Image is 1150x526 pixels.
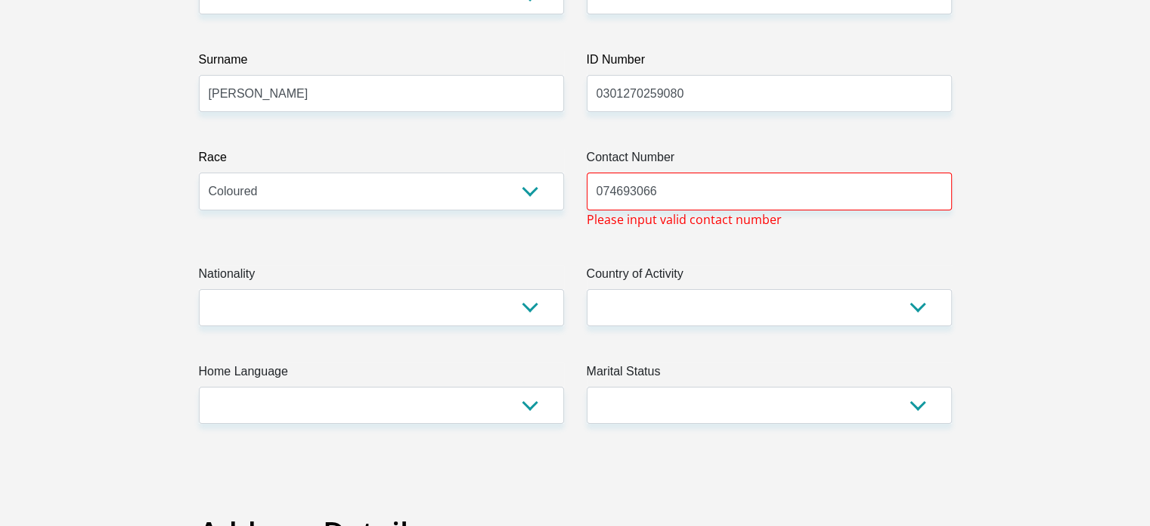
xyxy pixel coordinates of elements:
[587,51,952,75] label: ID Number
[199,363,564,387] label: Home Language
[587,210,782,229] span: Please input valid contact number
[199,148,564,173] label: Race
[587,148,952,173] label: Contact Number
[587,75,952,112] input: ID Number
[587,173,952,210] input: Contact Number
[199,75,564,112] input: Surname
[587,265,952,289] label: Country of Activity
[587,363,952,387] label: Marital Status
[199,51,564,75] label: Surname
[199,265,564,289] label: Nationality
